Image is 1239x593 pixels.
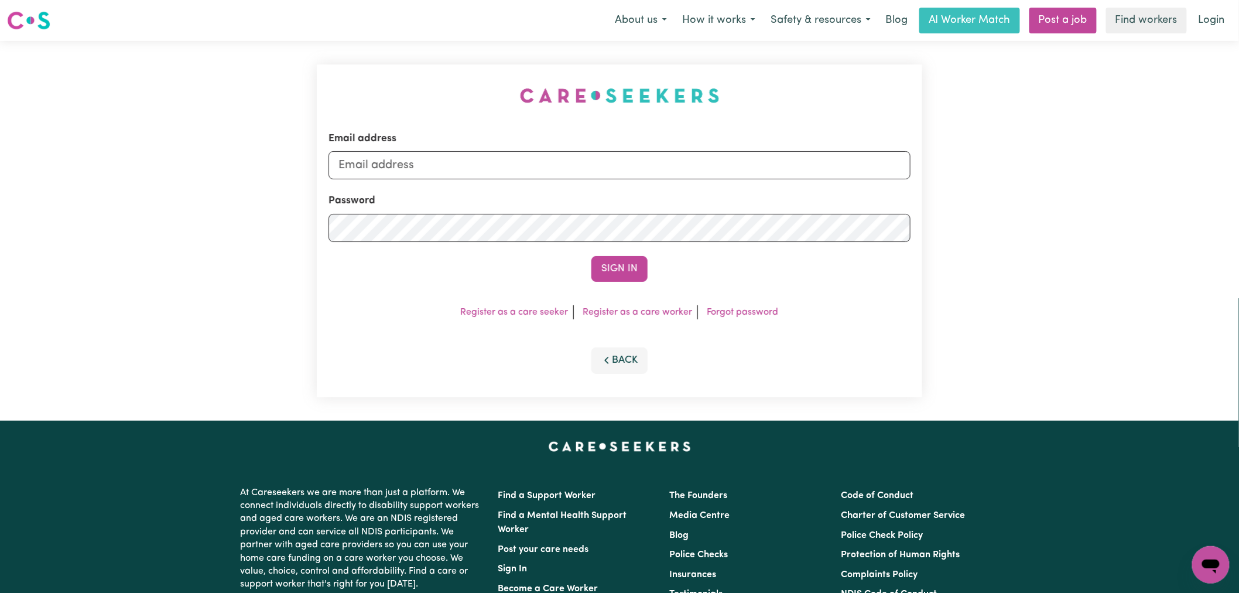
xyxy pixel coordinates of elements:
[669,531,689,540] a: Blog
[763,8,878,33] button: Safety & resources
[607,8,675,33] button: About us
[461,308,569,317] a: Register as a care seeker
[591,347,648,373] button: Back
[841,531,923,540] a: Police Check Policy
[7,7,50,34] a: Careseekers logo
[1192,8,1232,33] a: Login
[841,511,966,520] a: Charter of Customer Service
[841,550,960,560] a: Protection of Human Rights
[498,564,527,574] a: Sign In
[878,8,915,33] a: Blog
[7,10,50,31] img: Careseekers logo
[1106,8,1187,33] a: Find workers
[669,550,728,560] a: Police Checks
[707,308,779,317] a: Forgot password
[1029,8,1097,33] a: Post a job
[328,131,396,146] label: Email address
[549,442,691,451] a: Careseekers home page
[591,256,648,282] button: Sign In
[328,151,911,179] input: Email address
[841,491,914,500] a: Code of Conduct
[498,511,627,534] a: Find a Mental Health Support Worker
[498,545,588,554] a: Post your care needs
[669,570,716,580] a: Insurances
[669,511,730,520] a: Media Centre
[498,491,595,500] a: Find a Support Worker
[841,570,918,580] a: Complaints Policy
[328,193,375,209] label: Password
[919,8,1020,33] a: AI Worker Match
[1192,546,1230,584] iframe: Button to launch messaging window
[675,8,763,33] button: How it works
[669,491,727,500] a: The Founders
[583,308,693,317] a: Register as a care worker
